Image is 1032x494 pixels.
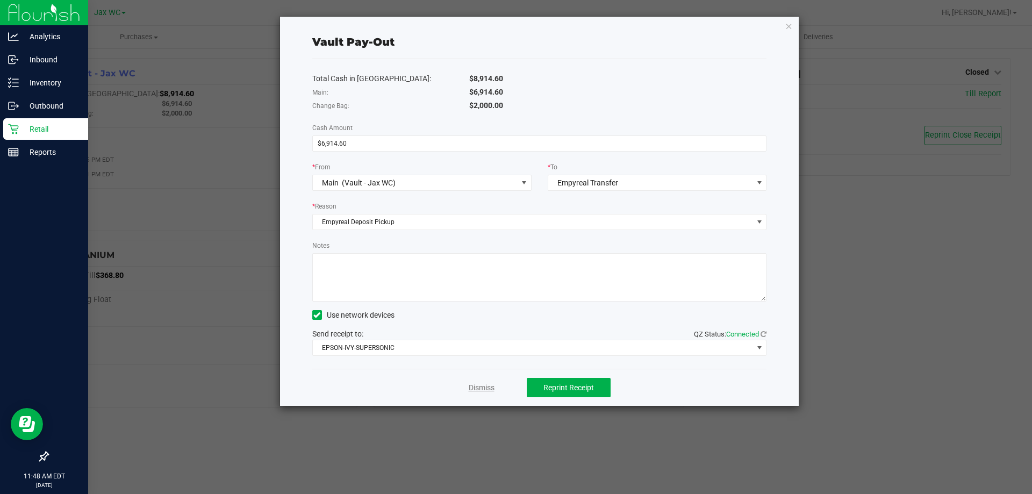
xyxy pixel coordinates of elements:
[312,102,349,110] span: Change Bag:
[5,471,83,481] p: 11:48 AM EDT
[11,408,43,440] iframe: Resource center
[19,53,83,66] p: Inbound
[8,77,19,88] inline-svg: Inventory
[312,89,328,96] span: Main:
[8,54,19,65] inline-svg: Inbound
[469,382,494,393] a: Dismiss
[469,88,503,96] span: $6,914.60
[322,178,339,187] span: Main
[312,74,431,83] span: Total Cash in [GEOGRAPHIC_DATA]:
[312,310,395,321] label: Use network devices
[313,340,753,355] span: EPSON-IVY-SUPERSONIC
[312,241,329,250] label: Notes
[469,101,503,110] span: $2,000.00
[8,31,19,42] inline-svg: Analytics
[312,124,353,132] span: Cash Amount
[19,146,83,159] p: Reports
[19,123,83,135] p: Retail
[8,101,19,111] inline-svg: Outbound
[8,124,19,134] inline-svg: Retail
[312,162,331,172] label: From
[694,330,766,338] span: QZ Status:
[5,481,83,489] p: [DATE]
[543,383,594,392] span: Reprint Receipt
[548,162,557,172] label: To
[557,178,618,187] span: Empyreal Transfer
[19,30,83,43] p: Analytics
[342,178,396,187] span: (Vault - Jax WC)
[8,147,19,157] inline-svg: Reports
[313,214,753,230] span: Empyreal Deposit Pickup
[469,74,503,83] span: $8,914.60
[19,99,83,112] p: Outbound
[312,202,336,211] label: Reason
[527,378,611,397] button: Reprint Receipt
[312,34,395,50] div: Vault Pay-Out
[19,76,83,89] p: Inventory
[312,330,363,338] span: Send receipt to:
[726,330,759,338] span: Connected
